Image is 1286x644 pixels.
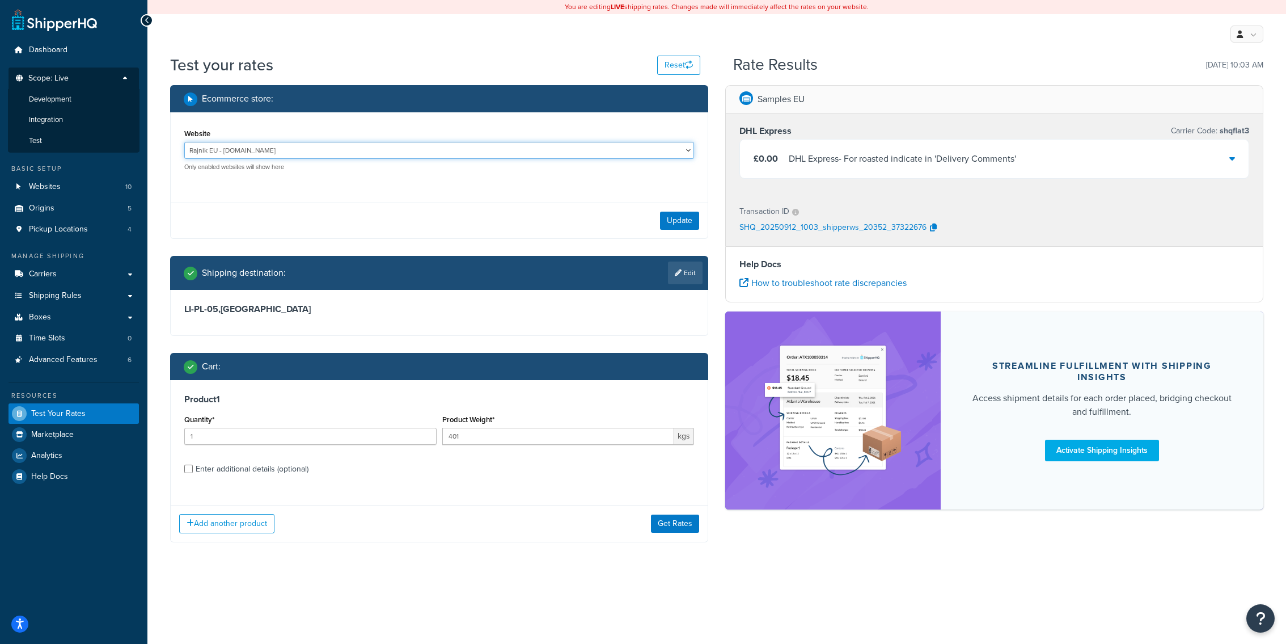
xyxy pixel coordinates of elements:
[184,129,210,138] label: Website
[179,514,274,533] button: Add another product
[758,91,805,107] p: Samples EU
[29,95,71,104] span: Development
[739,220,927,237] p: SHQ_20250912_1003_shipperws_20352_37322676
[789,151,1016,167] div: DHL Express - For roasted indicate in 'Delivery Comments'
[202,94,273,104] h2: Ecommerce store :
[9,40,139,61] a: Dashboard
[128,355,132,365] span: 6
[184,465,193,473] input: Enter additional details (optional)
[611,2,624,12] b: LIVE
[739,125,792,137] h3: DHL Express
[128,225,132,234] span: 4
[184,163,694,171] p: Only enabled websites will show here
[1217,125,1249,137] span: shqflat3
[1206,57,1263,73] p: [DATE] 10:03 AM
[29,182,61,192] span: Websites
[9,328,139,349] li: Time Slots
[442,415,494,424] label: Product Weight*
[1045,440,1159,461] a: Activate Shipping Insights
[196,461,308,477] div: Enter additional details (optional)
[739,258,1249,271] h4: Help Docs
[9,176,139,197] a: Websites10
[128,334,132,343] span: 0
[9,219,139,240] li: Pickup Locations
[9,251,139,261] div: Manage Shipping
[31,430,74,440] span: Marketplace
[29,270,57,279] span: Carriers
[739,204,789,220] p: Transaction ID
[9,285,139,306] a: Shipping Rules
[184,394,694,405] h3: Product 1
[8,131,139,151] li: Test
[733,56,818,74] h2: Rate Results
[762,329,904,493] img: feature-image-si-e24932ea9b9fcd0ff835db86be1ff8d589347e8876e1638d903ea230a36726be.png
[9,264,139,285] a: Carriers
[202,361,221,372] h2: Cart :
[968,392,1236,419] div: Access shipment details for each order placed, bridging checkout and fulfillment.
[9,424,139,445] a: Marketplace
[9,176,139,197] li: Websites
[184,415,214,424] label: Quantity*
[8,110,139,131] li: Integration
[9,391,139,401] div: Resources
[1246,604,1275,633] button: Open Resource Center
[202,268,286,278] h2: Shipping destination :
[668,262,703,284] a: Edit
[9,164,139,174] div: Basic Setup
[8,89,139,110] li: Development
[9,350,139,371] a: Advanced Features6
[9,466,139,487] a: Help Docs
[9,445,139,466] a: Analytics
[29,204,54,213] span: Origins
[9,350,139,371] li: Advanced Features
[29,313,51,322] span: Boxes
[651,515,699,533] button: Get Rates
[29,136,42,146] span: Test
[128,204,132,213] span: 5
[754,152,778,165] span: £0.00
[184,428,437,445] input: 0.0
[29,334,65,343] span: Time Slots
[9,307,139,328] a: Boxes
[31,409,86,419] span: Test Your Rates
[29,355,98,365] span: Advanced Features
[9,198,139,219] a: Origins5
[1171,123,1249,139] p: Carrier Code:
[170,54,273,76] h1: Test your rates
[660,212,699,230] button: Update
[674,428,694,445] span: kgs
[29,45,67,55] span: Dashboard
[184,304,694,315] h3: LI-PL-05 , [GEOGRAPHIC_DATA]
[31,472,68,482] span: Help Docs
[29,291,82,301] span: Shipping Rules
[9,403,139,424] a: Test Your Rates
[9,328,139,349] a: Time Slots0
[739,276,907,289] a: How to troubleshoot rate discrepancies
[9,198,139,219] li: Origins
[657,56,700,75] button: Reset
[968,360,1236,383] div: Streamline Fulfillment with Shipping Insights
[29,115,63,125] span: Integration
[125,182,132,192] span: 10
[28,74,69,83] span: Scope: Live
[29,225,88,234] span: Pickup Locations
[9,219,139,240] a: Pickup Locations4
[31,451,62,461] span: Analytics
[442,428,675,445] input: 0.00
